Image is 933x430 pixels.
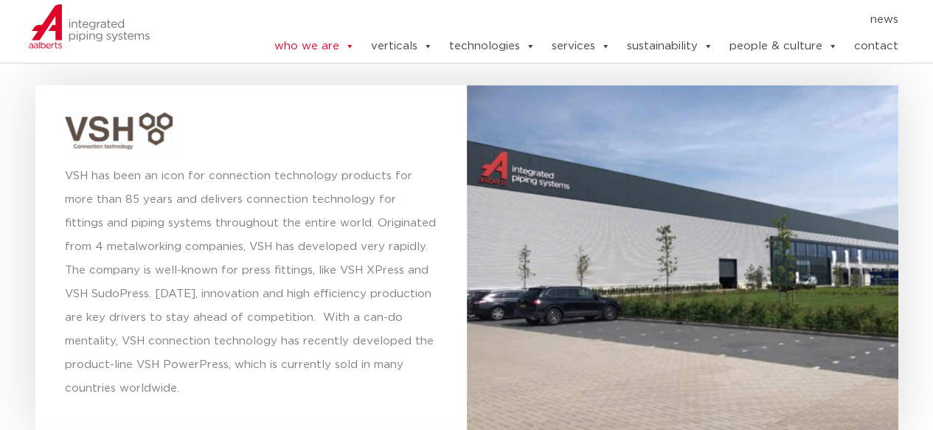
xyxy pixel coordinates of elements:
p: VSH has been an icon for connection technology products for more than 85 years and delivers conne... [65,164,437,400]
a: people & culture [729,32,837,61]
a: technologies [448,32,535,61]
a: services [551,32,610,61]
nav: Menu [229,8,898,32]
a: contact [853,32,898,61]
a: sustainability [626,32,712,61]
a: who we are [274,32,354,61]
a: verticals [370,32,432,61]
a: news [870,8,898,32]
